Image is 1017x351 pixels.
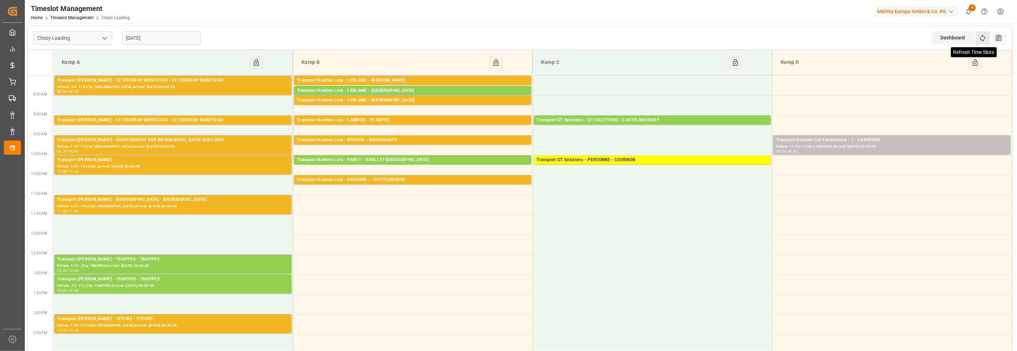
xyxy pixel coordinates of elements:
[57,263,289,269] div: Pallets: 4,TU: ,City: TRAPPES,Arrival: [DATE] 00:00:00
[57,329,67,332] div: 14:00
[99,33,110,44] button: open menu
[33,291,47,295] span: 1:30 PM
[538,56,729,69] div: Ramp C
[57,124,289,130] div: Pallets: ,TU: 60,City: [GEOGRAPHIC_DATA],Arrival: [DATE] 00:00:00
[57,164,289,170] div: Pallets: 3,TU: 164,City: ,Arrival: [DATE] 00:00:00
[33,132,47,136] span: 9:30 AM
[57,269,67,272] div: 12:30
[57,276,289,283] div: Transport [PERSON_NAME] - TRAPPES - TRAPPES
[57,90,67,93] div: 08:00
[67,90,68,93] div: -
[961,4,977,20] button: show 4 new notifications
[68,329,79,332] div: 14:30
[297,87,529,94] div: Transport Kuehne Lots - LEBLANC - [GEOGRAPHIC_DATA]
[31,192,47,196] span: 11:00 AM
[31,172,47,176] span: 10:30 AM
[297,77,529,84] div: Transport Kuehne Lots - LEBLANC - [PERSON_NAME]
[776,137,1008,144] div: Transport Dachser Cof Foodservice - ? - LABOURSE
[67,289,68,292] div: -
[68,150,79,153] div: 10:00
[57,203,289,209] div: Pallets: 4,TU: 234,City: [GEOGRAPHIC_DATA],Arrival: [DATE] 00:00:00
[297,157,529,164] div: Transport Kuehne Lots - PARET - ROULLET-[GEOGRAPHIC_DATA]
[297,94,529,100] div: Pallets: 5,TU: 121,City: [GEOGRAPHIC_DATA],Arrival: [DATE] 00:00:00
[31,152,47,156] span: 10:00 AM
[297,124,529,130] div: Pallets: 3,TU: 217,City: [GEOGRAPHIC_DATA],Arrival: [DATE] 00:00:00
[33,31,112,45] input: Type to search/select
[776,144,1008,150] div: Pallets: 11,TU: 7,City: LABOURSE,Arrival: [DATE] 00:00:00
[874,6,958,17] div: Melitta Europa GmbH & Co. KG
[297,137,529,144] div: Transport Kuehne Lots - BREGER - MAUCHAMPS
[67,329,68,332] div: -
[57,150,67,153] div: 09:30
[297,164,529,170] div: Pallets: 3,TU: ,City: [GEOGRAPHIC_DATA],Arrival: [DATE] 00:00:00
[776,150,786,153] div: 09:30
[31,15,43,20] a: Home
[33,112,47,116] span: 9:00 AM
[67,269,68,272] div: -
[786,150,787,153] div: -
[67,150,68,153] div: -
[31,3,130,14] div: Timeslot Management
[297,117,529,124] div: Transport Kuehne Lots - LANDOIS - PLAINTEL
[57,256,289,263] div: Transport [PERSON_NAME] - TRAPPES - TRAPPES
[299,56,489,69] div: Ramp B
[932,31,974,44] div: Dashboard
[57,283,289,289] div: Pallets: ,TU: 131,City: TRAPPES,Arrival: [DATE] 00:00:00
[33,271,47,275] span: 1:00 PM
[122,31,201,45] input: DD-MM-YYYY
[778,56,968,69] div: Ramp D
[57,170,67,173] div: 10:00
[31,251,47,255] span: 12:30 PM
[57,144,289,150] div: Pallets: 1,TU: 12,City: [GEOGRAPHIC_DATA],Arrival: [DATE] 00:00:00
[537,164,768,170] div: Pallets: ,TU: 514,City: [GEOGRAPHIC_DATA],Arrival: [DATE] 00:00:00
[297,183,529,190] div: Pallets: ,TU: 84,City: ~[GEOGRAPHIC_DATA],Arrival: [DATE] 00:00:00
[57,77,289,84] div: Transport [PERSON_NAME] - LE COUDRAY MONTCEAU - LE COUDRAY MONTCEAU
[57,316,289,323] div: Transport [PERSON_NAME] - YZEURE - YZEURE
[537,124,768,130] div: Pallets: 2,TU: 170,City: [GEOGRAPHIC_DATA],Arrival: [DATE] 00:00:00
[68,170,79,173] div: 10:30
[68,289,79,292] div: 13:30
[787,150,798,153] div: 10:00
[68,269,79,272] div: 13:00
[57,289,67,292] div: 13:00
[33,92,47,96] span: 8:30 AM
[57,157,289,164] div: Transport [PERSON_NAME] -
[57,323,289,329] div: Pallets: 1,TU: 374,City: [GEOGRAPHIC_DATA],Arrival: [DATE] 00:00:00
[59,56,249,69] div: Ramp A
[537,157,768,164] div: Transport GT Solutions - PERSONNE - COURNON
[297,144,529,150] div: Pallets: 4,TU: 82,City: [GEOGRAPHIC_DATA],Arrival: [DATE] 00:00:00
[50,15,94,20] a: Timeslot Management
[68,90,79,93] div: 08:30
[33,311,47,315] span: 2:00 PM
[57,117,289,124] div: Transport [PERSON_NAME] - LE COUDRAY MONTCEAU - LE COUDRAY MONTCEAU
[297,84,529,90] div: Pallets: 4,TU: 128,City: [GEOGRAPHIC_DATA],Arrival: [DATE] 00:00:00
[67,209,68,213] div: -
[57,196,289,203] div: Transport [PERSON_NAME] - [GEOGRAPHIC_DATA] - [GEOGRAPHIC_DATA]
[31,212,47,215] span: 11:30 AM
[57,137,289,144] div: Transport [PERSON_NAME] - CHATEAUNEUF SUR [GEOGRAPHIC_DATA] SUR LOIRE
[67,170,68,173] div: -
[874,5,961,18] button: Melitta Europa GmbH & Co. KG
[297,104,529,110] div: Pallets: ,TU: 472,City: [GEOGRAPHIC_DATA],Arrival: [DATE] 00:00:00
[977,4,993,20] button: Help Center
[57,84,289,90] div: Pallets: ,TU: 110,City: [GEOGRAPHIC_DATA],Arrival: [DATE] 00:00:00
[297,97,529,104] div: Transport Kuehne Lots - LEBLANC - [GEOGRAPHIC_DATA]
[297,176,529,183] div: Transport Kuehne Lots - SAVERNE - ~DUTTLENHEIM
[68,209,79,213] div: 11:30
[57,209,67,213] div: 11:00
[33,331,47,335] span: 2:30 PM
[537,117,768,124] div: Transport GT Solutions - GT SOLUTIONS - CASTELNAUDARY
[969,4,976,11] span: 4
[31,231,47,235] span: 12:00 PM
